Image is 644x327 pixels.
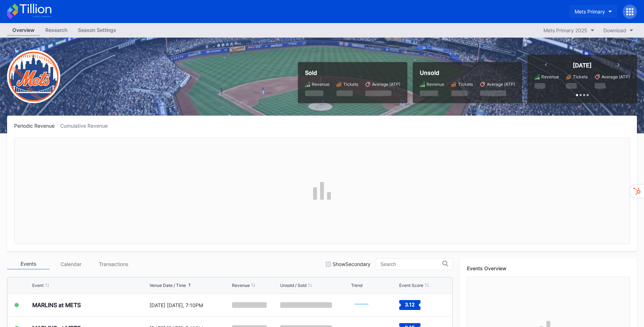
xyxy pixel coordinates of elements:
[14,123,60,129] div: Periodic Revenue
[149,302,230,308] div: [DATE] [DATE], 7:10PM
[380,261,442,267] input: Search
[7,50,60,103] img: New-York-Mets-Transparent.png
[543,27,587,33] div: Mets Primary 2025
[280,283,306,288] div: Unsold / Sold
[351,283,362,288] div: Trend
[399,283,423,288] div: Event Score
[40,25,73,36] a: Research
[312,82,329,87] div: Revenue
[575,9,605,15] div: Mets Primary
[92,259,135,270] div: Transactions
[573,74,588,79] div: Tickets
[343,82,358,87] div: Tickets
[487,82,515,87] div: Average (ATP)
[600,26,637,35] button: Download
[333,261,371,267] div: Show Secondary
[149,283,186,288] div: Venue Date / Time
[232,283,250,288] div: Revenue
[305,69,400,76] div: Sold
[50,259,92,270] div: Calendar
[372,82,400,87] div: Average (ATP)
[573,62,592,69] div: [DATE]
[420,69,515,76] div: Unsold
[540,26,598,35] button: Mets Primary 2025
[458,82,473,87] div: Tickets
[541,74,559,79] div: Revenue
[7,25,40,36] a: Overview
[7,259,50,270] div: Events
[32,283,44,288] div: Event
[603,27,626,33] div: Download
[32,301,81,309] div: MARLINS at METS
[73,25,122,35] div: Season Settings
[351,296,372,314] svg: Chart title
[569,5,617,18] button: Mets Primary
[405,301,415,307] text: 3.12
[73,25,122,36] a: Season Settings
[60,123,113,129] div: Cumulative Revenue
[467,265,630,271] div: Events Overview
[40,25,73,35] div: Research
[601,74,630,79] div: Average (ATP)
[426,82,444,87] div: Revenue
